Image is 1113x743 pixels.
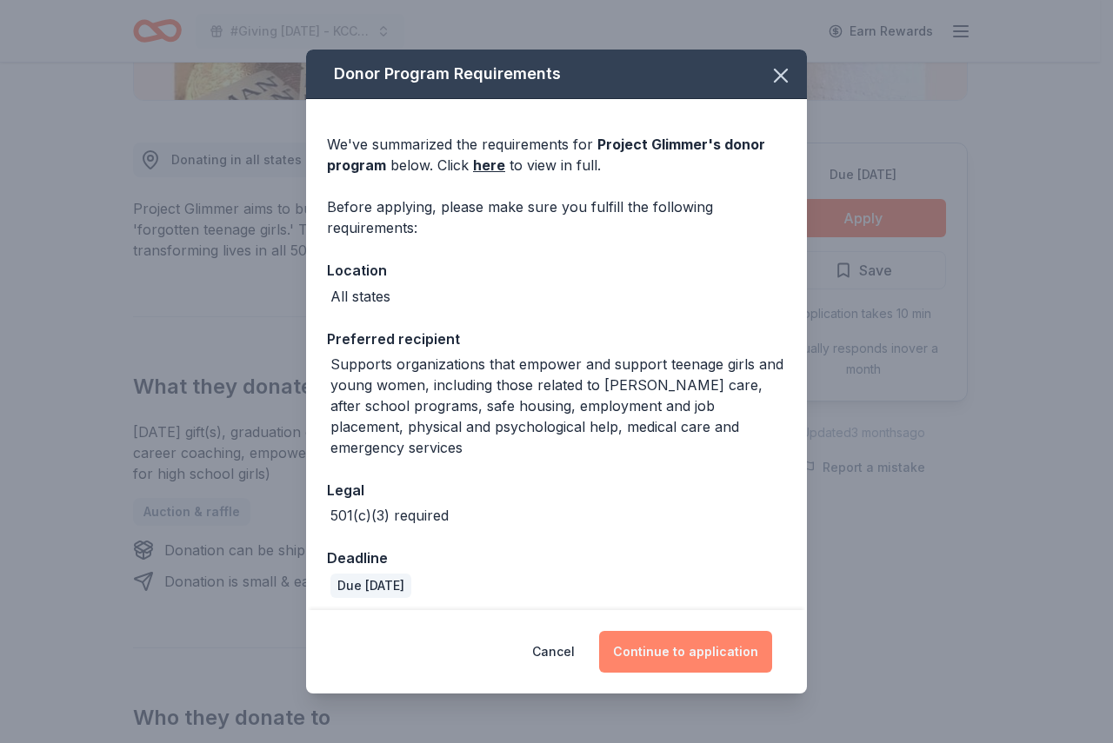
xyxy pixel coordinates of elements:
div: Before applying, please make sure you fulfill the following requirements: [327,196,786,238]
div: Preferred recipient [327,328,786,350]
div: All states [330,286,390,307]
div: 501(c)(3) required [330,505,449,526]
div: We've summarized the requirements for below. Click to view in full. [327,134,786,176]
div: Supports organizations that empower and support teenage girls and young women, including those re... [330,354,786,458]
div: Donor Program Requirements [306,50,807,99]
button: Continue to application [599,631,772,673]
button: Cancel [532,631,575,673]
div: Legal [327,479,786,501]
div: Location [327,259,786,282]
a: here [473,155,505,176]
div: Deadline [327,547,786,569]
div: Due [DATE] [330,574,411,598]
